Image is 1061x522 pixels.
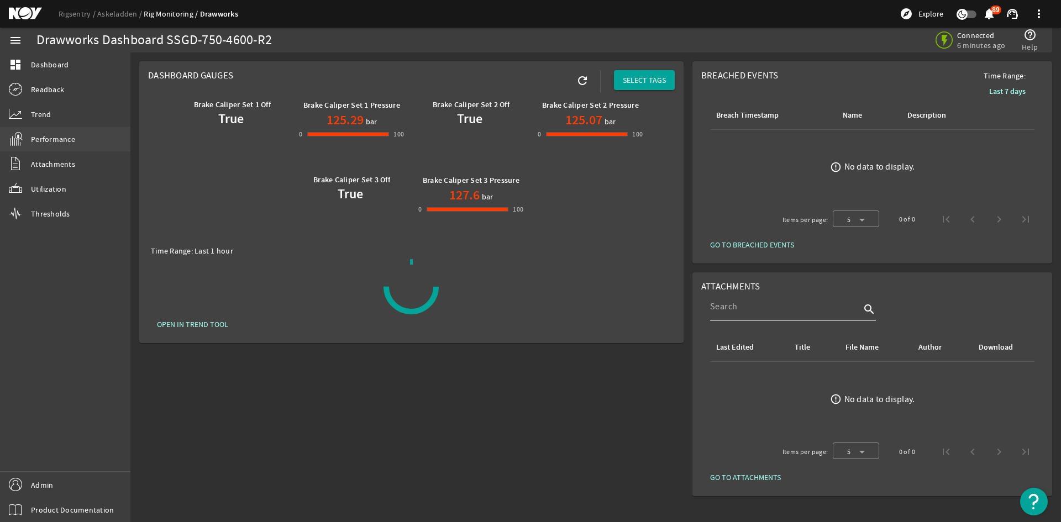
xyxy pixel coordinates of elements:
[449,186,480,204] h1: 127.6
[433,99,510,110] b: Brake Caliper Set 2 Off
[1020,488,1048,515] button: Open Resource Center
[602,116,616,127] span: bar
[480,191,493,202] span: bar
[1006,7,1019,20] mat-icon: support_agent
[59,9,97,19] a: Rigsentry
[338,185,363,203] b: True
[701,467,790,487] button: GO TO ATTACHMENTS
[364,116,377,127] span: bar
[843,109,862,122] div: Name
[31,84,64,95] span: Readback
[830,161,842,173] mat-icon: error_outline
[299,129,302,140] div: 0
[538,129,541,140] div: 0
[844,161,915,172] div: No data to display.
[148,314,237,334] button: OPEN IN TREND TOOL
[36,35,272,46] div: Drawworks Dashboard SSGD-750-4600-R2
[900,7,913,20] mat-icon: explore
[632,129,643,140] div: 100
[983,7,996,20] mat-icon: notifications
[31,134,75,145] span: Performance
[918,8,943,19] span: Explore
[614,70,675,90] button: SELECT TAGS
[418,204,422,215] div: 0
[1023,28,1037,41] mat-icon: help_outline
[715,341,780,354] div: Last Edited
[899,214,915,225] div: 0 of 0
[710,472,781,483] span: GO TO ATTACHMENTS
[716,341,754,354] div: Last Edited
[9,58,22,71] mat-icon: dashboard
[303,100,400,110] b: Brake Caliper Set 1 Pressure
[710,239,794,250] span: GO TO BREACHED EVENTS
[844,341,904,354] div: File Name
[782,214,828,225] div: Items per page:
[1026,1,1052,27] button: more_vert
[989,86,1026,97] b: Last 7 days
[97,9,144,19] a: Askeladden
[31,208,70,219] span: Thresholds
[957,40,1005,50] span: 6 minutes ago
[31,59,69,70] span: Dashboard
[979,341,1013,354] div: Download
[9,34,22,47] mat-icon: menu
[983,8,995,20] button: 89
[218,110,244,128] b: True
[863,303,876,316] i: search
[907,109,946,122] div: Description
[845,341,879,354] div: File Name
[148,70,233,81] span: Dashboard Gauges
[31,504,114,515] span: Product Documentation
[895,5,948,23] button: Explore
[393,129,404,140] div: 100
[423,175,519,186] b: Brake Caliper Set 3 Pressure
[918,341,942,354] div: Author
[565,111,602,129] h1: 125.07
[144,9,199,19] a: Rig Monitoring
[795,341,810,354] div: Title
[1022,41,1038,52] span: Help
[793,341,831,354] div: Title
[200,9,238,19] a: Drawworks
[841,109,892,122] div: Name
[151,245,672,256] div: Time Range: Last 1 hour
[31,159,75,170] span: Attachments
[906,109,985,122] div: Description
[31,479,53,491] span: Admin
[710,300,860,313] input: Search
[917,341,964,354] div: Author
[980,81,1034,101] button: Last 7 days
[957,30,1005,40] span: Connected
[31,109,51,120] span: Trend
[715,109,828,122] div: Breach Timestamp
[701,235,803,255] button: GO TO BREACHED EVENTS
[157,319,228,330] span: OPEN IN TREND TOOL
[975,70,1034,81] span: Time Range:
[701,281,760,292] span: Attachments
[457,110,482,128] b: True
[899,446,915,457] div: 0 of 0
[716,109,779,122] div: Breach Timestamp
[513,204,523,215] div: 100
[31,183,66,194] span: Utilization
[701,70,779,81] span: Breached Events
[576,74,589,87] mat-icon: refresh
[830,393,842,405] mat-icon: error_outline
[542,100,639,110] b: Brake Caliper Set 2 Pressure
[623,75,666,86] span: SELECT TAGS
[844,394,915,405] div: No data to display.
[313,175,390,185] b: Brake Caliper Set 3 Off
[327,111,364,129] h1: 125.29
[782,446,828,457] div: Items per page:
[194,99,271,110] b: Brake Caliper Set 1 Off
